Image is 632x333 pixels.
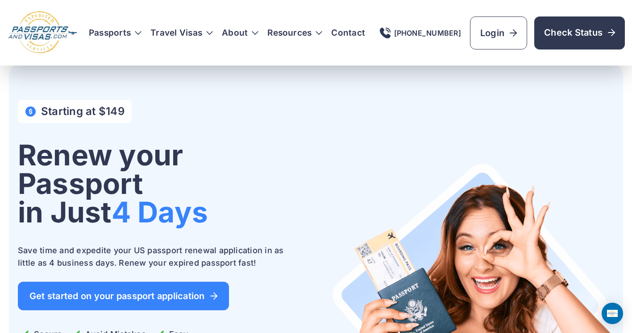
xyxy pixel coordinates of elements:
[267,29,322,37] h3: Resources
[7,11,78,55] img: Logo
[18,244,295,269] p: Save time and expedite your US passport renewal application in as little as 4 business days. Rene...
[29,292,217,300] span: Get started on your passport application
[150,29,213,37] h3: Travel Visas
[18,282,229,310] a: Get started on your passport application
[470,16,527,49] a: Login
[544,26,615,39] span: Check Status
[41,105,125,118] h4: Starting at $149
[534,16,625,49] a: Check Status
[18,141,309,226] h1: Renew your Passport in Just
[89,29,141,37] h3: Passports
[331,29,365,37] a: Contact
[602,303,623,324] div: Open Intercom Messenger
[222,29,248,37] a: About
[380,28,461,38] a: [PHONE_NUMBER]
[112,195,208,229] span: 4 Days
[480,27,517,39] span: Login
